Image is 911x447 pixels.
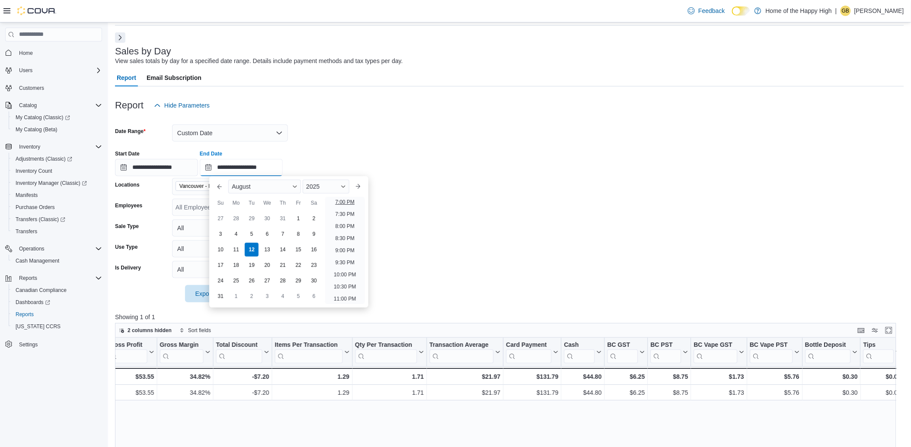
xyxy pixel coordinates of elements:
li: 8:00 PM [332,221,358,231]
a: My Catalog (Beta) [12,124,61,135]
span: Feedback [698,6,725,15]
div: day-14 [276,243,290,257]
a: Canadian Compliance [12,285,70,295]
div: $53.55 [108,387,154,398]
button: [US_STATE] CCRS [9,320,105,333]
a: Dashboards [9,296,105,308]
span: Sort fields [188,327,211,334]
li: 8:30 PM [332,233,358,244]
div: Button. Open the month selector. August is currently selected. [228,180,301,193]
button: Inventory [2,141,105,153]
li: 9:00 PM [332,245,358,256]
div: BC PST [651,341,681,363]
span: Home [19,50,33,57]
button: Enter fullscreen [884,325,894,336]
button: BC Vape GST [694,341,744,363]
span: Transfers [12,226,102,237]
div: day-27 [214,212,227,225]
span: Vancouver - Broadway - Fire & Flower [176,181,258,191]
div: day-27 [260,274,274,288]
div: Giovanna Barros [841,6,851,16]
button: Reports [9,308,105,320]
span: My Catalog (Classic) [12,112,102,123]
div: day-25 [229,274,243,288]
button: Keyboard shortcuts [856,325,866,336]
div: August, 2025 [213,211,322,304]
span: My Catalog (Classic) [16,114,70,121]
div: day-1 [291,212,305,225]
div: $0.30 [806,371,858,382]
button: Bottle Deposit [806,341,858,363]
label: Date Range [115,128,146,135]
a: Settings [16,339,41,350]
button: BC Vape PST [750,341,800,363]
div: day-16 [307,243,321,257]
span: Washington CCRS [12,321,102,332]
a: Adjustments (Classic) [9,153,105,165]
h3: Sales by Day [115,46,171,57]
div: day-19 [245,258,259,272]
li: 11:00 PM [330,294,359,304]
a: My Catalog (Classic) [12,112,74,123]
span: Transfers [16,228,37,235]
div: $21.97 [430,371,501,382]
button: Purchase Orders [9,201,105,213]
p: [PERSON_NAME] [854,6,904,16]
div: Sa [307,196,321,210]
div: day-28 [276,274,290,288]
div: day-8 [291,227,305,241]
span: Reports [12,309,102,320]
div: 34.82% [160,371,211,382]
button: All [172,219,288,237]
li: 10:00 PM [330,269,359,280]
li: 7:00 PM [332,197,358,207]
button: Custom Date [172,124,288,142]
label: Use Type [115,244,137,250]
div: day-5 [291,289,305,303]
label: End Date [200,150,222,157]
a: Customers [16,83,48,93]
div: $6.25 [607,371,645,382]
span: Manifests [12,190,102,200]
span: Operations [19,245,45,252]
div: Transaction Average [430,341,494,363]
span: Customers [16,82,102,93]
label: Employees [115,202,142,209]
div: Gross Margin [160,341,204,349]
div: day-20 [260,258,274,272]
span: Adjustments (Classic) [16,155,72,162]
div: $6.25 [607,387,645,398]
button: Transfers [9,225,105,238]
p: Home of the Happy High [766,6,832,16]
div: View sales totals by day for a specified date range. Details include payment methods and tax type... [115,57,403,66]
div: Transaction Average [430,341,494,349]
label: Sale Type [115,223,139,230]
div: Total Discount [216,341,262,349]
span: Catalog [16,100,102,111]
span: Manifests [16,192,38,199]
button: BC GST [607,341,645,363]
div: Gross Profit [108,341,147,349]
a: Manifests [12,190,41,200]
span: Home [16,48,102,58]
button: Settings [2,338,105,350]
span: Report [117,69,136,86]
button: Hide Parameters [150,97,213,114]
div: $21.97 [430,387,501,398]
div: Gross Profit [108,341,147,363]
div: Items Per Transaction [275,341,343,349]
span: Transfers (Classic) [16,216,65,223]
div: Cash [564,341,595,349]
span: Settings [16,339,102,349]
div: day-2 [307,212,321,225]
div: Card Payment [506,341,552,349]
div: Qty Per Transaction [355,341,417,363]
div: Bottle Deposit [806,341,851,363]
button: BC PST [651,341,688,363]
button: Inventory Count [9,165,105,177]
a: Adjustments (Classic) [12,154,76,164]
span: My Catalog (Beta) [16,126,58,133]
div: day-9 [307,227,321,241]
div: $44.80 [564,371,602,382]
button: My Catalog (Beta) [9,124,105,136]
